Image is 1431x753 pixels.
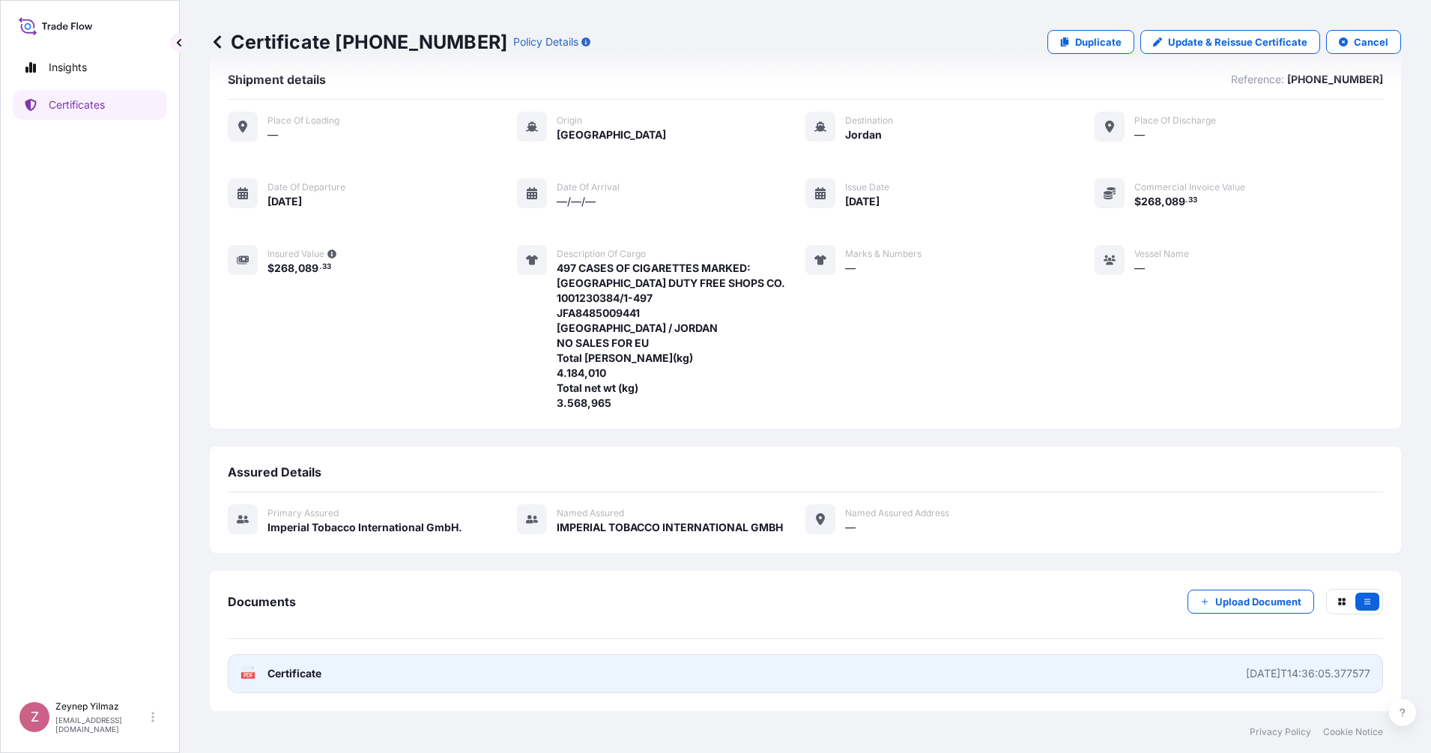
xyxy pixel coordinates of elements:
span: $ [1134,196,1141,207]
span: Origin [557,115,582,127]
span: Date of departure [267,181,345,193]
span: Marks & Numbers [845,248,922,260]
span: . [1185,198,1188,203]
span: Imperial Tobacco International GmbH. [267,520,462,535]
span: 089 [298,263,318,273]
span: Z [31,710,39,725]
a: Insights [13,52,167,82]
p: Update & Reissue Certificate [1168,34,1307,49]
span: IMPERIAL TOBACCO INTERNATIONAL GMBH [557,520,783,535]
span: , [1161,196,1165,207]
span: 268 [1141,196,1161,207]
span: 268 [274,263,294,273]
a: PDFCertificate[DATE]T14:36:05.377577 [228,654,1383,693]
span: [GEOGRAPHIC_DATA] [557,127,666,142]
span: Jordan [845,127,882,142]
span: Vessel Name [1134,248,1189,260]
p: Policy Details [513,34,578,49]
a: Cookie Notice [1323,726,1383,738]
p: Certificate [PHONE_NUMBER] [210,30,507,54]
span: — [1134,127,1145,142]
div: [DATE]T14:36:05.377577 [1246,666,1370,681]
span: Primary assured [267,507,339,519]
span: 33 [1188,198,1197,203]
p: Upload Document [1215,594,1301,609]
p: Cancel [1354,34,1388,49]
span: . [319,264,321,270]
p: Zeynep Yilmaz [55,701,148,713]
p: [EMAIL_ADDRESS][DOMAIN_NAME] [55,716,148,734]
p: Insights [49,60,87,75]
span: —/—/— [557,194,596,209]
span: Place of discharge [1134,115,1216,127]
span: — [845,520,856,535]
span: 497 CASES OF CIGARETTES MARKED: [GEOGRAPHIC_DATA] DUTY FREE SHOPS CO. 1001230384/1-497 JFA8485009... [557,261,785,411]
span: — [845,261,856,276]
span: 089 [1165,196,1185,207]
span: [DATE] [267,194,302,209]
button: Upload Document [1188,590,1314,614]
span: Named Assured Address [845,507,949,519]
span: Assured Details [228,465,321,480]
span: — [1134,261,1145,276]
span: Documents [228,594,296,609]
a: Duplicate [1047,30,1134,54]
p: Duplicate [1075,34,1122,49]
a: Privacy Policy [1250,726,1311,738]
p: Certificates [49,97,105,112]
a: Update & Reissue Certificate [1140,30,1320,54]
span: [DATE] [845,194,880,209]
span: Certificate [267,666,321,681]
span: Place of Loading [267,115,339,127]
span: Insured Value [267,248,324,260]
button: Cancel [1326,30,1401,54]
span: Destination [845,115,893,127]
span: 33 [322,264,331,270]
span: Commercial Invoice Value [1134,181,1245,193]
span: Named Assured [557,507,624,519]
a: Certificates [13,90,167,120]
span: — [267,127,278,142]
span: Issue Date [845,181,889,193]
span: $ [267,263,274,273]
span: , [294,263,298,273]
span: Description of cargo [557,248,646,260]
text: PDF [243,673,253,678]
span: Date of arrival [557,181,620,193]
